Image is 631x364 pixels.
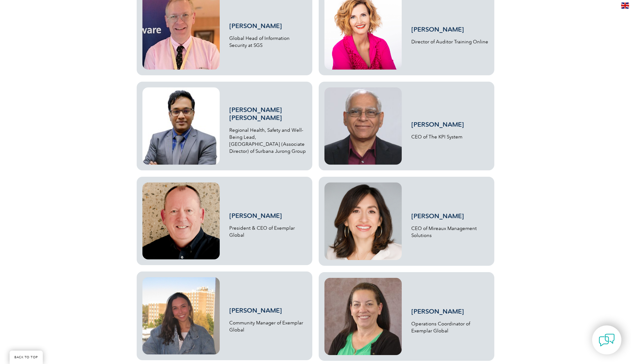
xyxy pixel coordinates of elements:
a: [PERSON_NAME] [411,121,464,128]
a: [PERSON_NAME] [229,22,282,30]
p: CEO of The KPI System [411,133,489,140]
a: [PERSON_NAME] [411,308,464,315]
p: Global Head of Information Security at SGS [229,35,307,49]
p: President & CEO of Exemplar Global [229,225,307,239]
p: Operations Coordinator of Exemplar Global [411,320,489,334]
a: [PERSON_NAME] [411,26,464,33]
p: Regional Health, Safety and Well-Being Lead, [GEOGRAPHIC_DATA] (Associate Director) of Surbana Ju... [229,127,307,155]
p: Community Manager of Exemplar Global [229,319,307,333]
a: [PERSON_NAME] [229,307,282,314]
a: [PERSON_NAME] [PERSON_NAME] [229,106,282,122]
a: BACK TO TOP [10,351,43,364]
a: [PERSON_NAME] [229,212,282,219]
img: Miriam [324,182,402,260]
img: en [621,3,629,9]
img: rai [324,87,402,165]
img: contact-chat.png [599,332,615,348]
p: Director of Auditor Training Online [411,38,489,45]
a: [PERSON_NAME] [411,212,464,220]
p: CEO of Mireaux Management Solutions [411,225,489,239]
